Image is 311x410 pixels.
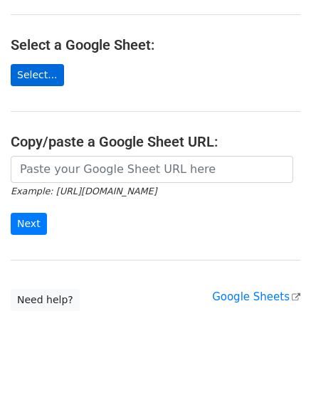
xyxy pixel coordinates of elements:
a: Google Sheets [212,290,300,303]
h4: Copy/paste a Google Sheet URL: [11,133,300,150]
input: Next [11,213,47,235]
iframe: Chat Widget [240,342,311,410]
a: Need help? [11,289,80,311]
small: Example: [URL][DOMAIN_NAME] [11,186,157,196]
input: Paste your Google Sheet URL here [11,156,293,183]
h4: Select a Google Sheet: [11,36,300,53]
a: Select... [11,64,64,86]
